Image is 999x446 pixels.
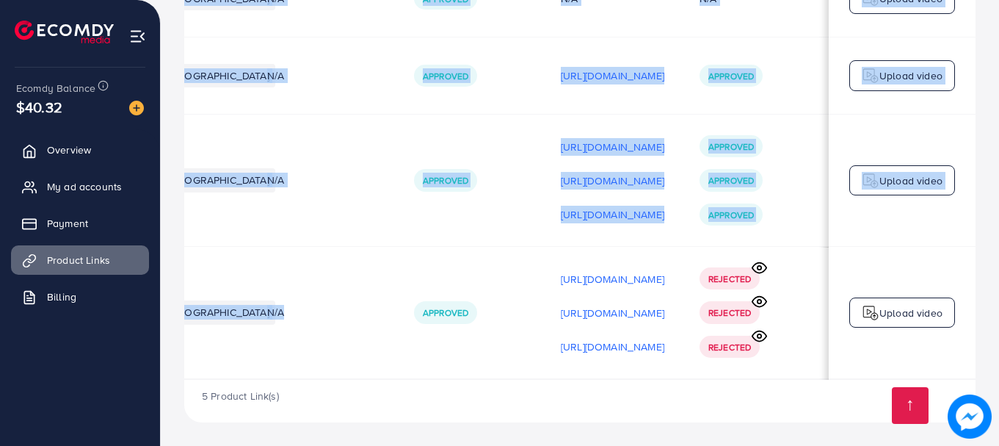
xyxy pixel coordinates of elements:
[862,67,879,84] img: logo
[47,253,110,267] span: Product Links
[129,101,144,115] img: image
[561,206,664,223] p: [URL][DOMAIN_NAME]
[561,270,664,288] p: [URL][DOMAIN_NAME]
[708,174,754,187] span: Approved
[879,67,942,84] p: Upload video
[267,173,284,187] span: N/A
[11,209,149,238] a: Payment
[15,21,114,43] img: logo
[879,172,942,190] p: Upload video
[708,341,751,353] span: Rejected
[708,70,754,82] span: Approved
[708,140,754,153] span: Approved
[163,301,275,324] li: [GEOGRAPHIC_DATA]
[423,306,468,319] span: Approved
[561,172,664,190] p: [URL][DOMAIN_NAME]
[11,135,149,165] a: Overview
[879,304,942,322] p: Upload video
[708,306,751,319] span: Rejected
[11,172,149,201] a: My ad accounts
[561,338,664,356] p: [URL][DOMAIN_NAME]
[862,172,879,190] img: logo
[16,81,95,96] span: Ecomdy Balance
[423,70,468,82] span: Approved
[47,179,122,194] span: My ad accounts
[561,138,664,156] p: [URL][DOMAIN_NAME]
[11,282,149,312] a: Billing
[163,168,275,192] li: [GEOGRAPHIC_DATA]
[11,245,149,275] a: Product Links
[862,304,879,322] img: logo
[16,96,62,118] span: $40.32
[47,216,88,231] span: Payment
[561,304,664,322] p: [URL][DOMAIN_NAME]
[163,64,275,87] li: [GEOGRAPHIC_DATA]
[267,305,284,320] span: N/A
[708,273,751,285] span: Rejected
[129,28,146,45] img: menu
[47,289,76,304] span: Billing
[708,209,754,221] span: Approved
[561,67,664,84] p: [URL][DOMAIN_NAME]
[202,389,279,403] span: 5 Product Link(s)
[423,174,468,187] span: Approved
[267,68,284,83] span: N/A
[47,143,91,157] span: Overview
[948,395,992,439] img: image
